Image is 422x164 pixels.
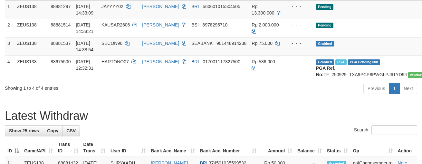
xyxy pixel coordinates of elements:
[191,59,199,64] span: BRI
[76,59,93,71] span: [DATE] 12:32:31
[354,125,417,135] label: Search:
[5,37,14,56] td: 3
[389,83,400,94] a: 1
[316,41,334,46] span: Grabbed
[101,22,130,27] span: KAUSAR2606
[101,4,123,9] span: JAYYYY02
[47,128,58,133] span: Copy
[5,125,43,136] a: Show 25 rows
[395,138,417,157] th: Action
[399,83,417,94] a: Next
[55,138,81,157] th: Trans ID: activate to sort column ascending
[108,138,149,157] th: User ID: activate to sort column ascending
[62,125,80,136] a: CSV
[203,4,240,9] span: Copy 560601015504505 to clipboard
[5,82,171,91] div: Showing 1 to 4 of 4 entries
[252,59,275,64] span: Rp 536.000
[14,0,48,19] td: ZEUS138
[295,138,324,157] th: Balance: activate to sort column ascending
[5,0,14,19] td: 1
[316,23,333,28] span: Pending
[101,41,122,46] span: SECON96
[51,4,71,9] span: 88881297
[316,4,333,10] span: Pending
[216,41,246,46] span: Copy 901448914238 to clipboard
[363,83,389,94] a: Previous
[101,59,129,64] span: HARTONO07
[142,59,179,64] a: [PERSON_NAME]
[286,58,311,65] div: - - -
[142,4,179,9] a: [PERSON_NAME]
[286,3,311,10] div: - - -
[51,41,71,46] span: 88881537
[5,19,14,37] td: 2
[286,40,311,46] div: - - -
[9,128,39,133] span: Show 25 rows
[14,19,48,37] td: ZEUS138
[51,59,71,64] span: 88675500
[252,22,279,27] span: Rp 2.000.000
[252,41,273,46] span: Rp 75.000
[191,22,199,27] span: BSI
[81,138,108,157] th: Date Trans.: activate to sort column ascending
[324,138,350,157] th: Status: activate to sort column ascending
[51,22,71,27] span: 88881514
[335,59,347,65] span: Marked by aaftrukkakada
[76,4,93,15] span: [DATE] 14:33:09
[191,41,213,46] span: SEABANK
[371,125,417,135] input: Search:
[148,138,197,157] th: Bank Acc. Name: activate to sort column ascending
[76,22,93,34] span: [DATE] 14:38:21
[197,138,259,157] th: Bank Acc. Number: activate to sort column ascending
[252,4,274,15] span: Rp 13.300.000
[142,22,179,27] a: [PERSON_NAME]
[142,41,179,46] a: [PERSON_NAME]
[348,59,380,65] span: PGA Pending
[76,41,93,52] span: [DATE] 14:38:54
[202,22,227,27] span: Copy 8978295710 to clipboard
[191,4,199,9] span: BRI
[14,56,48,80] td: ZEUS138
[22,138,55,157] th: Game/API: activate to sort column ascending
[5,138,22,157] th: ID: activate to sort column descending
[5,56,14,80] td: 4
[43,125,62,136] a: Copy
[316,59,334,65] span: Grabbed
[14,37,48,56] td: ZEUS138
[66,128,76,133] span: CSV
[5,109,417,122] h1: Latest Withdraw
[203,59,240,64] span: Copy 017001117327500 to clipboard
[316,66,335,77] b: PGA Ref. No:
[259,138,295,157] th: Amount: activate to sort column ascending
[350,138,395,157] th: Op: activate to sort column ascending
[286,22,311,28] div: - - -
